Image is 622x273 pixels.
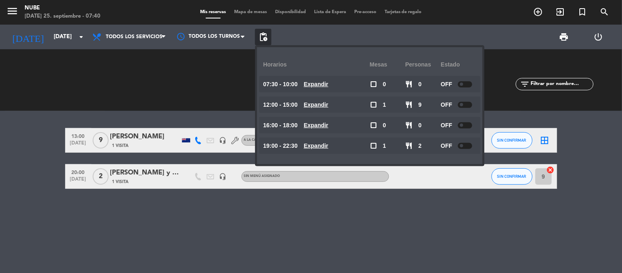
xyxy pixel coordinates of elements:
[230,10,271,14] span: Mapa de mesas
[383,141,386,151] span: 1
[263,121,298,130] span: 16:00 - 18:00
[581,25,616,49] div: LOG OUT
[594,32,604,42] i: power_settings_new
[93,132,109,149] span: 9
[441,121,452,130] span: OFF
[370,122,377,129] span: check_box_outline_blank
[6,28,50,46] i: [DATE]
[370,142,377,149] span: check_box_outline_blank
[559,32,569,42] span: print
[406,142,413,149] span: restaurant
[547,166,555,174] i: cancel
[25,4,100,12] div: Nube
[419,121,422,130] span: 0
[492,168,533,185] button: SIN CONFIRMAR
[441,100,452,110] span: OFF
[419,141,422,151] span: 2
[310,10,350,14] span: Lista de Espera
[383,121,386,130] span: 0
[383,80,386,89] span: 0
[497,138,526,142] span: SIN CONFIRMAR
[441,53,476,76] div: Estado
[25,12,100,21] div: [DATE] 25. septiembre - 07:40
[93,168,109,185] span: 2
[419,100,422,110] span: 9
[350,10,380,14] span: Pre-acceso
[530,80,593,89] input: Filtrar por nombre...
[406,80,413,88] span: restaurant
[380,10,426,14] span: Tarjetas de regalo
[304,122,328,128] u: Expandir
[540,135,550,145] i: border_all
[520,79,530,89] i: filter_list
[68,140,89,150] span: [DATE]
[112,142,129,149] span: 1 Visita
[533,7,543,17] i: add_circle_outline
[68,177,89,186] span: [DATE]
[441,141,452,151] span: OFF
[370,101,377,108] span: check_box_outline_blank
[68,167,89,177] span: 20:00
[6,5,18,17] i: menu
[406,122,413,129] span: restaurant
[76,32,86,42] i: arrow_drop_down
[263,53,370,76] div: Horarios
[419,80,422,89] span: 0
[406,53,441,76] div: personas
[6,5,18,20] button: menu
[492,132,533,149] button: SIN CONFIRMAR
[219,137,227,144] i: headset_mic
[304,81,328,87] u: Expandir
[258,32,268,42] span: pending_actions
[304,101,328,108] u: Expandir
[383,100,386,110] span: 1
[406,101,413,108] span: restaurant
[244,138,263,142] span: A LA CARTA
[263,141,298,151] span: 19:00 - 22:30
[556,7,565,17] i: exit_to_app
[112,179,129,185] span: 1 Visita
[578,7,588,17] i: turned_in_not
[219,173,227,180] i: headset_mic
[600,7,610,17] i: search
[244,174,280,178] span: Sin menú asignado
[110,131,180,142] div: [PERSON_NAME]
[196,10,230,14] span: Mis reservas
[68,131,89,140] span: 13:00
[370,80,377,88] span: check_box_outline_blank
[263,100,298,110] span: 12:00 - 15:00
[110,167,180,178] div: [PERSON_NAME] y [PERSON_NAME]
[370,53,406,76] div: Mesas
[271,10,310,14] span: Disponibilidad
[441,80,452,89] span: OFF
[497,174,526,179] span: SIN CONFIRMAR
[263,80,298,89] span: 07:30 - 10:00
[106,34,162,40] span: Todos los servicios
[304,142,328,149] u: Expandir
